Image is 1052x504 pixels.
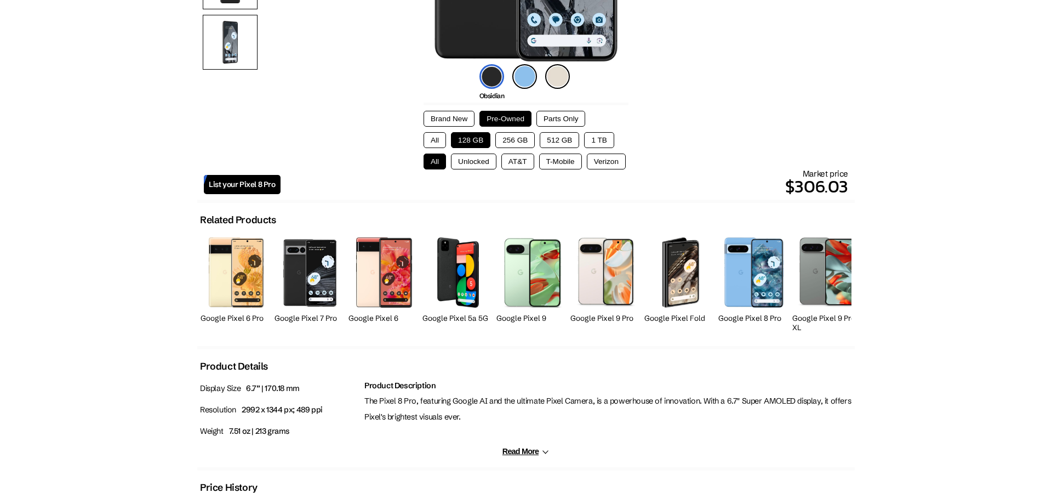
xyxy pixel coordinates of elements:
[718,231,790,335] a: Google Pixel 8 Pro Google Pixel 8 Pro
[200,402,359,418] p: Resolution
[422,231,494,335] a: Google Pixel 5a 5G Google Pixel 5a 5G
[209,180,276,189] span: List your Pixel 8 Pro
[229,426,290,436] span: 7.51 oz | 213 grams
[644,231,716,335] a: Google Pixel Fold Google Pixel Fold
[283,237,338,307] img: Google Pixel 7 Pro
[587,154,626,169] button: Verizon
[204,175,281,194] a: List your Pixel 8 Pro
[479,111,531,127] button: Pre-Owned
[718,314,790,323] h2: Google Pixel 8 Pro
[437,237,478,307] img: Google Pixel 5a 5G
[424,132,446,148] button: All
[203,15,258,70] img: Side
[424,154,446,169] button: All
[451,154,496,169] button: Unlocked
[644,314,716,323] h2: Google Pixel Fold
[209,237,263,307] img: Google Pixel 6 Pro
[281,168,848,200] div: Market price
[200,423,359,439] p: Weight
[502,447,550,456] button: Read More
[495,132,535,148] button: 256 GB
[798,237,858,307] img: Google Pixel 9 Pro
[502,237,561,307] img: Google Pixel 9
[424,111,474,127] button: Brand New
[496,314,568,323] h2: Google Pixel 9
[479,64,504,89] img: obsidian-icon
[275,314,346,323] h2: Google Pixel 7 Pro
[661,237,699,307] img: Google Pixel Fold
[348,314,420,323] h2: Google Pixel 6
[570,314,642,323] h2: Google Pixel 9 Pro
[364,381,852,390] h2: Product Description
[356,237,412,307] img: Google Pixel 6
[536,111,585,127] button: Parts Only
[281,173,848,200] p: $306.03
[242,405,323,415] span: 2992 x 1344 px; 489 ppi
[724,237,783,307] img: Google Pixel 8 Pro
[479,92,505,100] span: Obsidian
[200,214,276,226] h2: Related Products
[200,381,359,397] p: Display Size
[348,231,420,335] a: Google Pixel 6 Google Pixel 6
[584,132,614,148] button: 1 TB
[422,314,494,323] h2: Google Pixel 5a 5G
[201,314,272,323] h2: Google Pixel 6 Pro
[364,393,852,425] p: The Pixel 8 Pro, featuring Google AI and the ultimate Pixel Camera, is a powerhouse of innovation...
[792,231,864,335] a: Google Pixel 9 Pro Google Pixel 9 Pro XL
[201,231,272,335] a: Google Pixel 6 Pro Google Pixel 6 Pro
[570,231,642,335] a: Google Pixel 9 Pro Google Pixel 9 Pro
[275,231,346,335] a: Google Pixel 7 Pro Google Pixel 7 Pro
[200,482,258,494] h2: Price History
[545,64,570,89] img: porcelain-icon
[246,383,300,393] span: 6.7” | 170.18 mm
[512,64,537,89] img: bay-icon
[576,237,636,308] img: Google Pixel 9 Pro
[496,231,568,335] a: Google Pixel 9 Google Pixel 9
[501,154,534,169] button: AT&T
[539,154,582,169] button: T-Mobile
[200,360,268,372] h2: Product Details
[792,314,864,332] h2: Google Pixel 9 Pro XL
[451,132,490,148] button: 128 GB
[540,132,579,148] button: 512 GB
